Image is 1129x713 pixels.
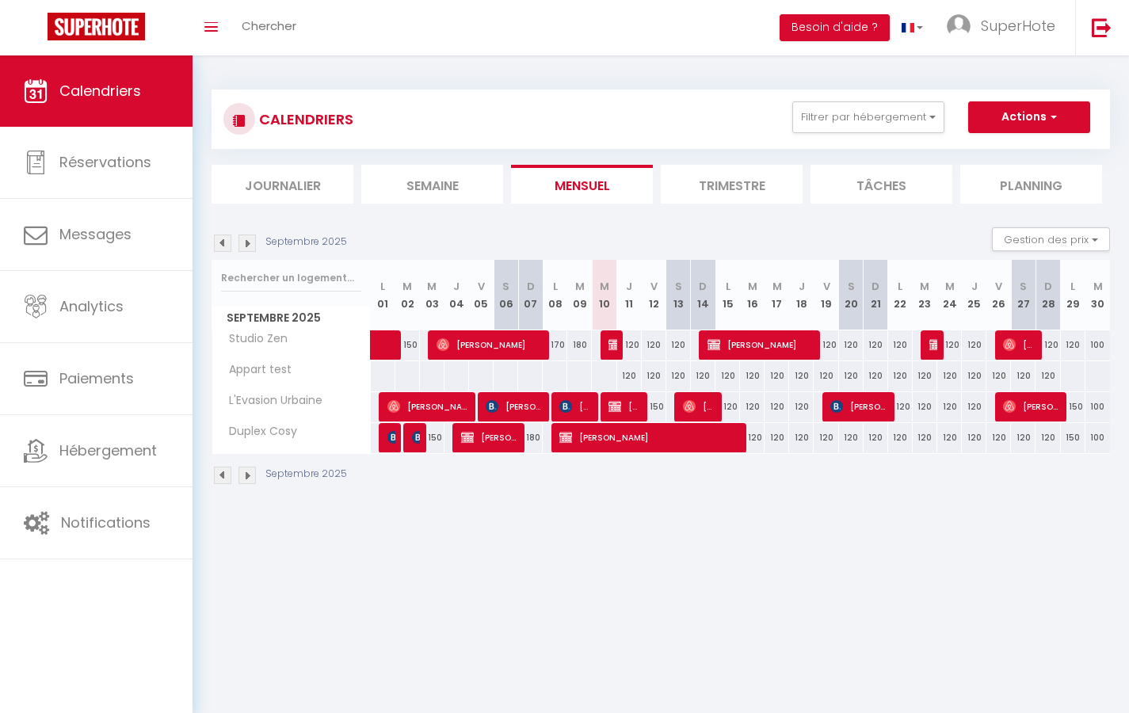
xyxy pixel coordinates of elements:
div: 120 [789,392,814,421]
li: Mensuel [511,165,653,204]
div: 120 [617,361,642,391]
button: Besoin d'aide ? [780,14,890,41]
div: 120 [691,361,715,391]
th: 03 [420,260,444,330]
abbr: L [553,279,558,294]
abbr: L [380,279,385,294]
th: 15 [715,260,740,330]
div: 120 [962,330,986,360]
span: Réservations [59,152,151,172]
div: 180 [567,330,592,360]
abbr: L [1070,279,1075,294]
div: 120 [740,392,765,421]
span: [PERSON_NAME] [1003,391,1060,421]
abbr: S [675,279,682,294]
th: 09 [567,260,592,330]
abbr: L [726,279,730,294]
span: [PERSON_NAME] [559,391,592,421]
abbr: M [575,279,585,294]
th: 12 [642,260,666,330]
th: 06 [494,260,518,330]
div: 120 [888,330,913,360]
th: 04 [444,260,469,330]
div: 120 [1036,361,1060,391]
th: 21 [864,260,888,330]
div: 120 [642,361,666,391]
span: Notifications [61,513,151,532]
div: 120 [814,330,838,360]
span: Patureau Léa [387,422,395,452]
div: 120 [986,423,1011,452]
th: 27 [1011,260,1036,330]
button: Actions [968,101,1090,133]
img: Super Booking [48,13,145,40]
abbr: L [898,279,902,294]
div: 150 [1061,392,1085,421]
div: 120 [864,361,888,391]
th: 18 [789,260,814,330]
abbr: V [650,279,658,294]
div: 120 [740,361,765,391]
span: [PERSON_NAME] [PERSON_NAME] [929,330,937,360]
abbr: M [920,279,929,294]
div: 120 [765,361,789,391]
span: [PERSON_NAME] [708,330,814,360]
div: 120 [666,361,691,391]
li: Planning [960,165,1102,204]
div: 120 [789,423,814,452]
div: 120 [986,361,1011,391]
abbr: M [945,279,955,294]
abbr: D [1044,279,1052,294]
div: 120 [1036,423,1060,452]
span: [PERSON_NAME] [559,422,739,452]
abbr: J [799,279,805,294]
div: 120 [765,392,789,421]
button: Ouvrir le widget de chat LiveChat [13,6,60,54]
div: 150 [1061,423,1085,452]
div: 120 [864,330,888,360]
th: 02 [395,260,420,330]
li: Trimestre [661,165,803,204]
abbr: D [872,279,879,294]
span: [PERSON_NAME] [437,330,543,360]
th: 20 [839,260,864,330]
th: 14 [691,260,715,330]
span: Messages [59,224,132,244]
th: 24 [937,260,962,330]
th: 05 [469,260,494,330]
div: 120 [888,423,913,452]
th: 11 [617,260,642,330]
abbr: V [995,279,1002,294]
abbr: D [699,279,707,294]
div: 120 [913,423,937,452]
span: Paiements [59,368,134,388]
div: 120 [913,392,937,421]
div: 120 [1011,361,1036,391]
span: [PERSON_NAME] [412,422,420,452]
div: 120 [715,392,740,421]
span: [PERSON_NAME] [461,422,518,452]
th: 22 [888,260,913,330]
abbr: V [478,279,485,294]
th: 25 [962,260,986,330]
li: Tâches [811,165,952,204]
div: 120 [839,330,864,360]
th: 13 [666,260,691,330]
th: 01 [371,260,395,330]
div: 120 [937,330,962,360]
img: ... [947,14,971,38]
abbr: V [823,279,830,294]
span: [PERSON_NAME] [830,391,887,421]
span: Duplex Cosy [215,423,301,440]
button: Gestion des prix [992,227,1110,251]
div: 120 [864,423,888,452]
span: Calendriers [59,81,141,101]
div: 120 [962,392,986,421]
span: [PERSON_NAME] [683,391,715,421]
div: 120 [765,423,789,452]
abbr: S [502,279,509,294]
abbr: M [772,279,782,294]
span: [PERSON_NAME] [486,391,543,421]
div: 120 [937,392,962,421]
abbr: M [427,279,437,294]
